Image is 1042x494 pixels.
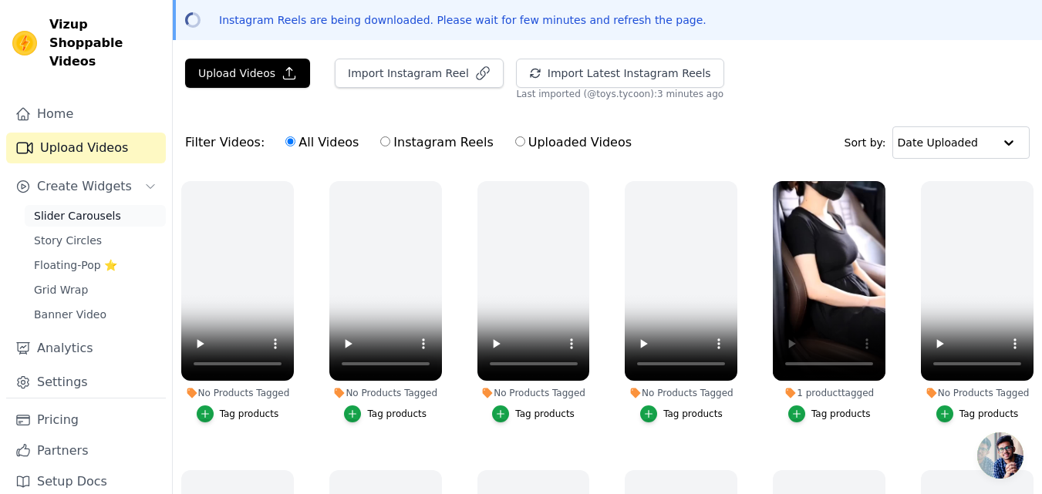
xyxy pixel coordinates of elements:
button: Import Latest Instagram Reels [516,59,724,88]
span: Slider Carousels [34,208,121,223]
button: Tag products [344,405,427,422]
button: Upload Videos [185,59,310,88]
div: Tag products [515,408,575,420]
a: Slider Carousels [25,205,166,227]
button: Import Instagram Reel [335,59,504,88]
label: Instagram Reels [379,133,494,153]
div: Tag products [811,408,871,420]
span: Grid Wrap [34,282,88,297]
span: Create Widgets [37,177,132,196]
label: Uploaded Videos [514,133,632,153]
span: Story Circles [34,233,102,248]
div: Filter Videos: [185,125,640,160]
span: Banner Video [34,307,106,322]
div: Open chat [977,432,1023,479]
a: Settings [6,367,166,398]
div: No Products Tagged [329,387,442,399]
img: Vizup [12,31,37,55]
div: Tag products [959,408,1019,420]
div: No Products Tagged [921,387,1034,399]
button: Tag products [788,405,871,422]
button: Tag products [640,405,723,422]
a: Partners [6,435,166,466]
button: Create Widgets [6,171,166,202]
a: Grid Wrap [25,279,166,301]
label: All Videos [285,133,359,153]
button: Tag products [936,405,1019,422]
a: Upload Videos [6,133,166,163]
a: Banner Video [25,304,166,325]
a: Home [6,99,166,129]
button: Tag products [197,405,279,422]
p: Instagram Reels are being downloaded. Please wait for few minutes and refresh the page. [219,12,706,28]
span: Vizup Shoppable Videos [49,15,160,71]
a: Analytics [6,333,166,364]
input: All Videos [285,136,295,146]
div: No Products Tagged [181,387,294,399]
input: Instagram Reels [380,136,390,146]
div: No Products Tagged [625,387,737,399]
div: No Products Tagged [477,387,590,399]
div: Tag products [663,408,723,420]
div: Tag products [367,408,427,420]
a: Pricing [6,405,166,435]
a: Floating-Pop ⭐ [25,254,166,276]
span: Floating-Pop ⭐ [34,257,117,273]
a: Story Circles [25,230,166,251]
button: Tag products [492,405,575,422]
div: 1 product tagged [773,387,885,399]
div: Tag products [220,408,279,420]
span: Last imported (@ toys.tycoon ): 3 minutes ago [516,88,723,100]
div: Sort by: [845,126,1030,159]
input: Uploaded Videos [515,136,525,146]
